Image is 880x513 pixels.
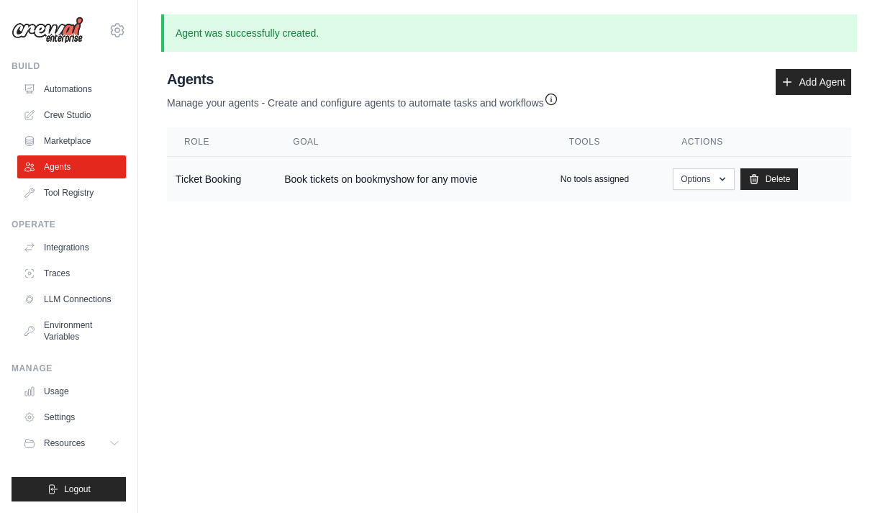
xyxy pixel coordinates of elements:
[167,69,558,89] h2: Agents
[17,262,126,285] a: Traces
[276,127,552,157] th: Goal
[17,104,126,127] a: Crew Studio
[552,127,665,157] th: Tools
[161,14,857,52] p: Agent was successfully created.
[64,484,91,495] span: Logout
[17,155,126,178] a: Agents
[17,288,126,311] a: LLM Connections
[740,168,799,190] a: Delete
[12,363,126,374] div: Manage
[664,127,851,157] th: Actions
[17,130,126,153] a: Marketplace
[276,157,552,202] td: Book tickets on bookmyshow for any movie
[12,17,83,44] img: Logo
[561,173,629,185] p: No tools assigned
[44,437,85,449] span: Resources
[12,219,126,230] div: Operate
[17,78,126,101] a: Automations
[17,380,126,403] a: Usage
[776,69,851,95] a: Add Agent
[673,168,734,190] button: Options
[17,314,126,348] a: Environment Variables
[17,432,126,455] button: Resources
[12,477,126,501] button: Logout
[17,236,126,259] a: Integrations
[167,89,558,110] p: Manage your agents - Create and configure agents to automate tasks and workflows
[167,157,276,202] td: Ticket Booking
[12,60,126,72] div: Build
[17,181,126,204] a: Tool Registry
[167,127,276,157] th: Role
[17,406,126,429] a: Settings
